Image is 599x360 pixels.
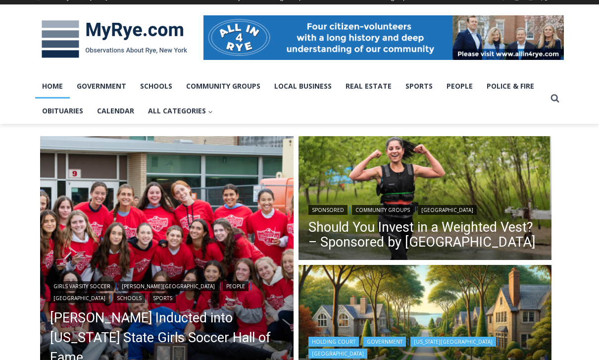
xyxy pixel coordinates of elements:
[113,293,145,303] a: Schools
[308,337,359,347] a: Holding Court
[299,136,552,263] img: (PHOTO: Runner with a weighted vest. Contributed.)
[35,99,90,123] a: Obituaries
[35,74,546,124] nav: Primary Navigation
[90,99,141,123] a: Calendar
[50,281,114,291] a: Girls Varsity Soccer
[418,205,477,215] a: [GEOGRAPHIC_DATA]
[308,349,367,359] a: [GEOGRAPHIC_DATA]
[267,74,339,99] a: Local Business
[70,74,133,99] a: Government
[179,74,267,99] a: Community Groups
[352,205,413,215] a: Community Groups
[339,74,399,99] a: Real Estate
[399,74,440,99] a: Sports
[250,0,468,96] div: "[PERSON_NAME] and I covered the [DATE] Parade, which was a really eye opening experience as I ha...
[308,335,542,359] div: | | |
[150,293,176,303] a: Sports
[141,99,220,123] button: Child menu of All Categories
[50,293,109,303] a: [GEOGRAPHIC_DATA]
[308,205,348,215] a: Sponsored
[238,96,480,123] a: Intern @ [DOMAIN_NAME]
[410,337,496,347] a: [US_STATE][GEOGRAPHIC_DATA]
[308,203,542,215] div: | |
[546,90,564,107] button: View Search Form
[133,74,179,99] a: Schools
[363,337,406,347] a: Government
[50,279,284,303] div: | | | | |
[35,74,70,99] a: Home
[299,136,552,263] a: Read More Should You Invest in a Weighted Vest? – Sponsored by White Plains Hospital
[223,281,249,291] a: People
[118,281,218,291] a: [PERSON_NAME][GEOGRAPHIC_DATA]
[203,15,564,60] img: All in for Rye
[440,74,480,99] a: People
[0,100,100,123] a: Open Tues. - Sun. [PHONE_NUMBER]
[3,102,97,140] span: Open Tues. - Sun. [PHONE_NUMBER]
[102,62,146,118] div: "the precise, almost orchestrated movements of cutting and assembling sushi and [PERSON_NAME] mak...
[35,13,194,65] img: MyRye.com
[259,99,459,121] span: Intern @ [DOMAIN_NAME]
[308,220,542,250] a: Should You Invest in a Weighted Vest? – Sponsored by [GEOGRAPHIC_DATA]
[480,74,541,99] a: Police & Fire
